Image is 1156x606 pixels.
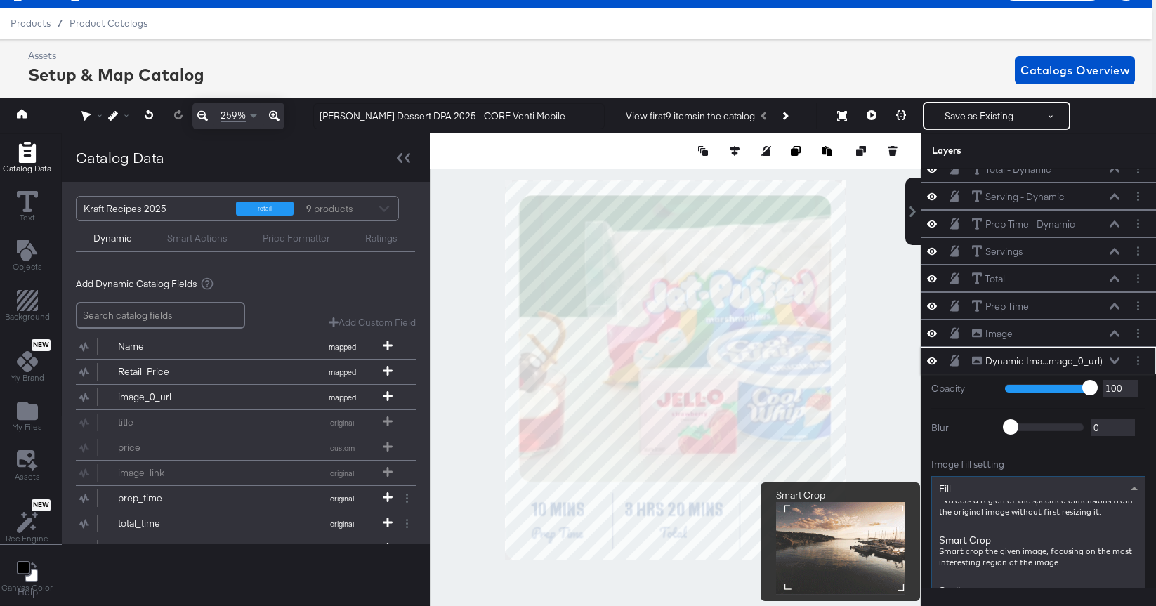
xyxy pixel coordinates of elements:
[791,144,805,158] button: Copy image
[1131,326,1145,341] button: Layer Options
[971,190,1065,204] button: Serving - Dynamic
[626,110,755,123] div: View first 9 items in the catalog
[76,277,197,291] span: Add Dynamic Catalog Fields
[76,302,245,329] input: Search catalog fields
[4,397,51,437] button: Add Files
[1020,60,1129,80] span: Catalogs Overview
[1131,298,1145,313] button: Layer Options
[303,494,381,503] span: original
[118,340,220,353] div: Name
[4,237,51,277] button: Add Text
[932,528,1145,579] div: Smart Crop
[76,486,416,511] div: prep_timeoriginal
[76,536,416,561] div: servingsoriginal
[971,244,1024,259] button: Servings
[1,582,53,593] span: Canvas Color
[6,533,48,544] span: Rec Engine
[985,327,1013,341] div: Image
[32,501,51,510] span: New
[20,212,35,223] span: Text
[76,511,398,536] button: total_timeoriginal
[365,232,398,245] div: Ratings
[76,486,398,511] button: prep_timeoriginal
[76,410,416,435] div: titleoriginal
[1015,56,1135,84] button: Catalogs Overview
[931,458,1145,471] div: Image fill setting
[985,300,1029,313] div: Prep Time
[791,146,801,156] svg: Copy image
[985,190,1065,204] div: Serving - Dynamic
[76,147,164,168] div: Catalog Data
[15,471,40,482] span: Assets
[971,327,1013,341] button: Image
[18,586,38,599] a: Help
[8,188,46,228] button: Text
[76,461,416,485] div: image_linkoriginal
[5,311,50,322] span: Background
[822,146,832,156] svg: Paste image
[28,49,204,62] div: Assets
[1,336,53,388] button: NewMy Brand
[167,232,228,245] div: Smart Actions
[6,446,48,487] button: Assets
[931,382,994,395] label: Opacity
[303,393,381,402] span: mapped
[939,534,1138,547] div: Smart Crop
[76,385,416,409] div: image_0_urlmapped
[263,232,330,245] div: Price Formatter
[304,197,314,220] strong: 9
[985,272,1005,286] div: Total
[329,316,416,329] div: Add Custom Field
[971,272,1006,286] button: Total
[303,544,381,554] span: original
[11,18,51,29] span: Products
[3,163,51,174] span: Catalog Data
[13,261,42,272] span: Objects
[931,421,994,435] label: Blur
[51,18,70,29] span: /
[10,372,44,383] span: My Brand
[118,365,220,378] div: Retail_Price
[76,536,398,561] button: servingsoriginal
[118,517,220,530] div: total_time
[76,334,416,359] div: Namemapped
[971,162,1052,177] button: Total - Dynamic
[939,496,1138,518] div: Extracts a region of the specified dimensions from the original image without first resizing it.
[1131,189,1145,204] button: Layer Options
[32,341,51,350] span: New
[118,542,220,555] div: servings
[84,197,225,220] div: Kraft Recipes 2025
[971,299,1030,314] button: Prep Time
[12,421,42,433] span: My Files
[1131,162,1145,176] button: Layer Options
[28,62,204,86] div: Setup & Map Catalog
[76,435,416,460] div: pricecustom
[76,334,398,359] button: Namemapped
[985,163,1051,176] div: Total - Dynamic
[76,360,398,384] button: Retail_Pricemapped
[93,232,132,245] div: Dynamic
[76,385,398,409] button: image_0_urlmapped
[971,217,1076,232] button: Prep Time - Dynamic
[1131,216,1145,231] button: Layer Options
[939,546,1138,568] div: Smart crop the given image, focusing on the most interesting region of the image.
[775,103,794,129] button: Next Product
[76,360,416,384] div: Retail_Pricemapped
[939,482,951,495] span: Fill
[70,18,147,29] span: Product Catalogs
[939,584,1138,598] div: Scaling
[971,354,1103,369] button: Dynamic Ima...mage_0_url)
[932,477,1145,527] div: Crop Center
[985,355,1103,368] div: Dynamic Ima...mage_0_url)
[1131,244,1145,258] button: Layer Options
[118,492,220,505] div: prep_time
[932,144,1075,157] div: Layers
[303,342,381,352] span: mapped
[924,103,1034,129] button: Save as Existing
[303,519,381,529] span: original
[118,390,220,404] div: image_0_url
[1131,271,1145,286] button: Layer Options
[1131,353,1145,368] button: Layer Options
[304,197,346,220] div: products
[221,109,246,122] span: 259%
